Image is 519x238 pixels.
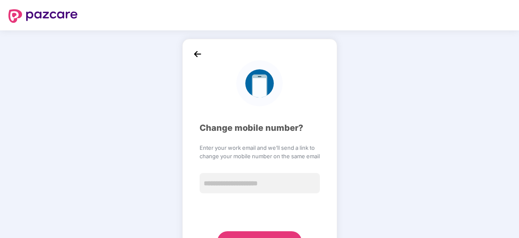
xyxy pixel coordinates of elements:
[200,143,320,152] span: Enter your work email and we’ll send a link to
[200,122,320,135] div: Change mobile number?
[191,48,204,60] img: back_icon
[236,60,282,106] img: logo
[8,9,78,23] img: logo
[200,152,320,160] span: change your mobile number on the same email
